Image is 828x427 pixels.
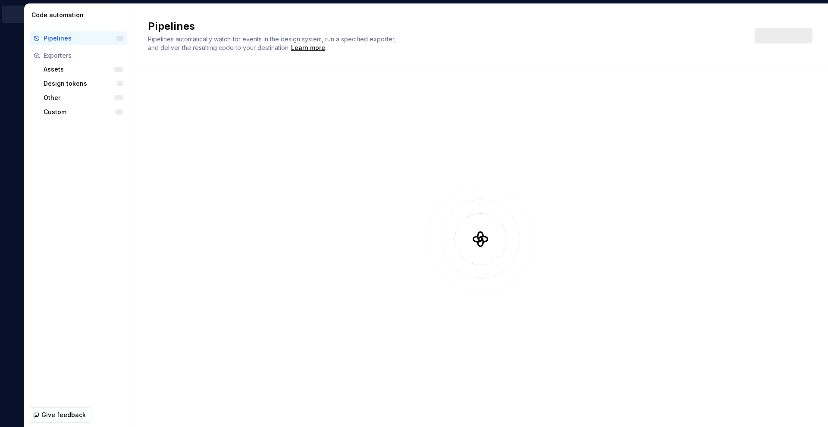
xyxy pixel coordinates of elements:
[31,11,129,19] div: Code automation
[29,407,91,423] button: Give feedback
[40,105,127,119] button: Custom
[44,65,114,74] div: Assets
[44,51,123,60] div: Exporters
[44,34,116,43] div: Pipelines
[30,31,127,45] button: Pipelines
[44,108,115,116] div: Custom
[291,44,325,52] a: Learn more
[40,91,127,105] button: Other
[44,94,114,102] div: Other
[148,35,398,51] span: Pipelines automatically watch for events in the design system, run a specified exporter, and deli...
[41,411,86,419] span: Give feedback
[40,77,127,90] button: Design tokens
[290,45,326,51] span: .
[148,19,745,33] h2: Pipelines
[44,79,117,88] div: Design tokens
[40,62,127,76] button: Assets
